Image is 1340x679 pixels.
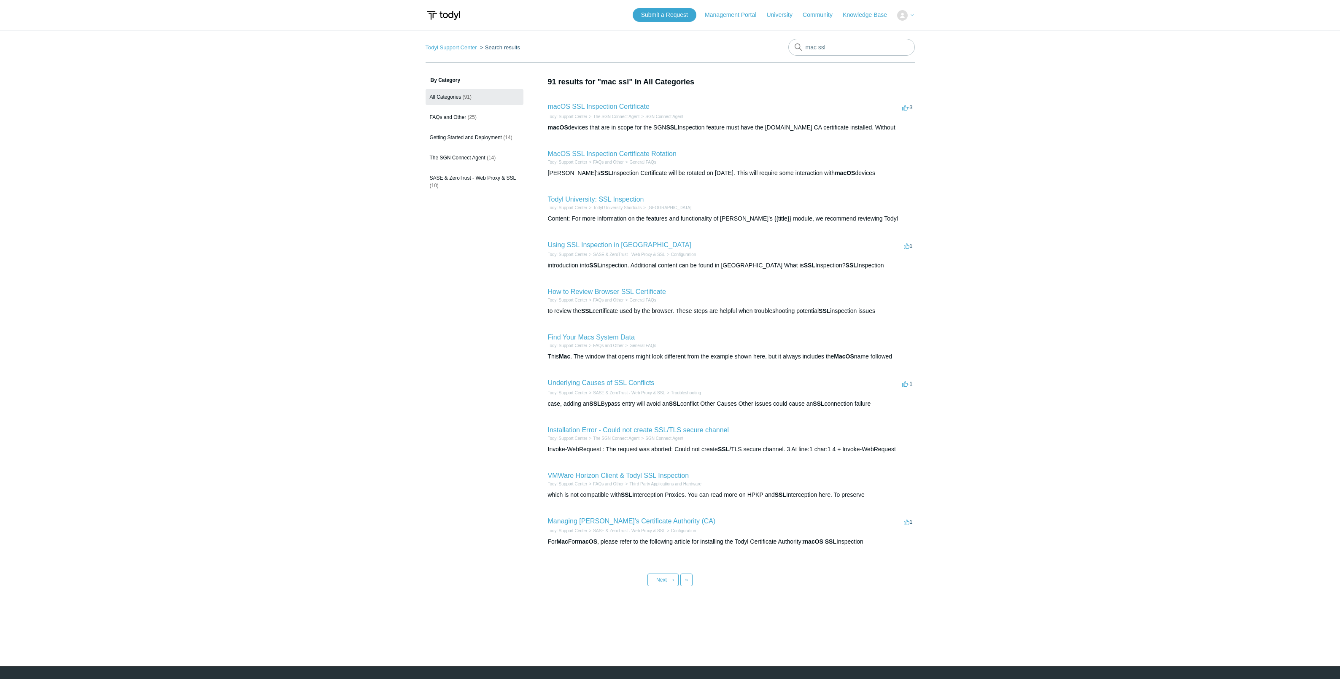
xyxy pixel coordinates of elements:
[548,436,588,441] a: Todyl Support Center
[624,297,656,303] li: General FAQs
[766,11,801,19] a: University
[629,343,656,348] a: General FAQs
[593,298,623,302] a: FAQs and Other
[548,391,588,395] a: Todyl Support Center
[624,481,701,487] li: Third Party Applications and Hardware
[671,391,701,395] a: Troubleshooting
[846,262,857,269] em: SSL
[593,391,665,395] a: SASE & ZeroTrust - Web Proxy & SSL
[705,11,765,19] a: Management Portal
[904,519,912,525] span: 1
[548,113,588,120] li: Todyl Support Center
[629,298,656,302] a: General FAQs
[426,76,523,84] h3: By Category
[587,297,623,303] li: FAQs and Other
[548,481,588,487] li: Todyl Support Center
[819,307,830,314] em: SSL
[548,124,568,131] em: macOS
[503,135,512,140] span: (14)
[548,103,650,110] a: macOS SSL Inspection Certificate
[665,251,696,258] li: Configuration
[803,11,841,19] a: Community
[548,426,729,434] a: Installation Error - Could not create SSL/TLS secure channel
[804,262,815,269] em: SSL
[645,436,683,441] a: SGN Connect Agent
[672,577,674,583] span: ›
[669,400,680,407] em: SSL
[600,170,612,176] em: SSL
[633,8,696,22] a: Submit a Request
[788,39,915,56] input: Search
[589,262,601,269] em: SSL
[548,472,689,479] a: VMWare Horizon Client & Todyl SSL Inspection
[803,538,823,545] em: macOS
[587,251,665,258] li: SASE & ZeroTrust - Web Proxy & SSL
[426,8,461,23] img: Todyl Support Center Help Center home page
[548,528,588,533] a: Todyl Support Center
[593,114,639,119] a: The SGN Connect Agent
[430,135,502,140] span: Getting Started and Deployment
[587,481,623,487] li: FAQs and Other
[685,577,688,583] span: »
[548,528,588,534] li: Todyl Support Center
[587,528,665,534] li: SASE & ZeroTrust - Web Proxy & SSL
[587,390,665,396] li: SASE & ZeroTrust - Web Proxy & SSL
[593,160,623,164] a: FAQs and Other
[581,307,593,314] em: SSL
[718,446,729,453] em: SSL
[834,353,854,360] em: MacOS
[487,155,496,161] span: (14)
[548,298,588,302] a: Todyl Support Center
[426,150,523,166] a: The SGN Connect Agent (14)
[548,252,588,257] a: Todyl Support Center
[593,343,623,348] a: FAQs and Other
[548,297,588,303] li: Todyl Support Center
[624,159,656,165] li: General FAQs
[639,435,683,442] li: SGN Connect Agent
[548,342,588,349] li: Todyl Support Center
[639,113,683,120] li: SGN Connect Agent
[671,252,696,257] a: Configuration
[430,114,466,120] span: FAQs and Other
[426,44,479,51] li: Todyl Support Center
[426,170,523,194] a: SASE & ZeroTrust - Web Proxy & SSL (10)
[593,482,623,486] a: FAQs and Other
[478,44,520,51] li: Search results
[624,342,656,349] li: General FAQs
[665,528,696,534] li: Configuration
[904,242,912,249] span: 1
[426,89,523,105] a: All Categories (91)
[430,175,516,181] span: SASE & ZeroTrust - Web Proxy & SSL
[548,114,588,119] a: Todyl Support Center
[548,352,915,361] div: This . The window that opens might look different from the example shown here, but it always incl...
[548,390,588,396] li: Todyl Support Center
[548,205,588,211] li: Todyl Support Center
[548,261,915,270] div: introduction into inspection. Additional content can be found in [GEOGRAPHIC_DATA] What is Inspec...
[593,436,639,441] a: The SGN Connect Agent
[902,104,913,110] span: -3
[548,241,691,248] a: Using SSL Inspection in [GEOGRAPHIC_DATA]
[621,491,632,498] em: SSL
[426,129,523,145] a: Getting Started and Deployment (14)
[647,205,691,210] a: [GEOGRAPHIC_DATA]
[430,94,461,100] span: All Categories
[548,251,588,258] li: Todyl Support Center
[548,334,635,341] a: Find Your Macs System Data
[587,342,623,349] li: FAQs and Other
[548,205,588,210] a: Todyl Support Center
[642,205,691,211] li: Todyl University
[548,445,915,454] div: Invoke-WebRequest : The request was aborted: Could not create /TLS secure channel. 3 At line:1 ch...
[548,159,588,165] li: Todyl Support Center
[647,574,679,586] a: Next
[593,252,665,257] a: SASE & ZeroTrust - Web Proxy & SSL
[656,577,667,583] span: Next
[587,205,642,211] li: Todyl University Shortcuts
[593,205,642,210] a: Todyl University Shortcuts
[548,490,915,499] div: which is not compatible with Interception Proxies. You can read more on HPKP and Interception her...
[548,482,588,486] a: Todyl Support Center
[587,435,639,442] li: The SGN Connect Agent
[666,124,677,131] em: SSL
[548,160,588,164] a: Todyl Support Center
[548,435,588,442] li: Todyl Support Center
[548,307,915,315] div: to review the certificate used by the browser. These steps are helpful when troubleshooting poten...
